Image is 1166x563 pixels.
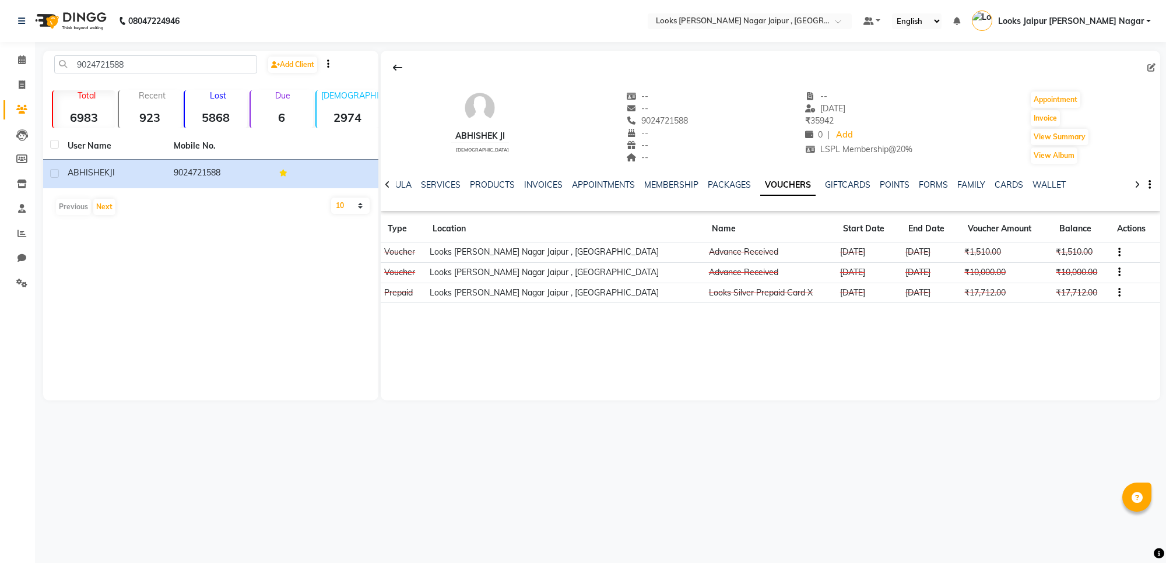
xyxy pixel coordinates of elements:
[251,110,313,125] strong: 6
[381,283,426,303] td: Prepaid
[456,147,509,153] span: [DEMOGRAPHIC_DATA]
[705,216,836,242] th: Name
[834,127,855,143] a: Add
[189,90,247,101] p: Lost
[961,283,1052,303] td: ₹17,712.00
[124,90,181,101] p: Recent
[1052,283,1110,303] td: ₹17,712.00
[1031,92,1080,108] button: Appointment
[880,180,909,190] a: POINTS
[919,180,948,190] a: FORMS
[901,262,960,283] td: [DATE]
[426,283,705,303] td: Looks [PERSON_NAME] Nagar Jaipur , [GEOGRAPHIC_DATA]
[119,110,181,125] strong: 923
[1032,180,1066,190] a: WALLET
[1052,216,1110,242] th: Balance
[426,262,705,283] td: Looks [PERSON_NAME] Nagar Jaipur , [GEOGRAPHIC_DATA]
[626,115,688,126] span: 9024721588
[321,90,379,101] p: [DEMOGRAPHIC_DATA]
[644,180,698,190] a: MEMBERSHIP
[1031,110,1060,126] button: Invoice
[836,242,901,263] td: [DATE]
[760,175,816,196] a: VOUCHERS
[626,91,648,101] span: --
[805,129,823,140] span: 0
[901,283,960,303] td: [DATE]
[253,90,313,101] p: Due
[805,115,834,126] span: 35942
[961,262,1052,283] td: ₹10,000.00
[1110,216,1160,242] th: Actions
[961,242,1052,263] td: ₹1,510.00
[972,10,992,31] img: Looks Jaipur Malviya Nagar
[30,5,110,37] img: logo
[805,103,845,114] span: [DATE]
[1031,129,1088,145] button: View Summary
[470,180,515,190] a: PRODUCTS
[626,152,648,163] span: --
[54,55,257,73] input: Search by Name/Mobile/Email/Code
[805,144,912,154] span: LSPL Membership@20%
[957,180,985,190] a: FAMILY
[705,242,836,263] td: Advance Received
[626,140,648,150] span: --
[805,115,810,126] span: ₹
[185,110,247,125] strong: 5868
[901,242,960,263] td: [DATE]
[572,180,635,190] a: APPOINTMENTS
[901,216,960,242] th: End Date
[53,110,115,125] strong: 6983
[381,242,426,263] td: Voucher
[626,103,648,114] span: --
[626,128,648,138] span: --
[421,180,461,190] a: SERVICES
[1117,516,1154,551] iframe: chat widget
[93,199,115,215] button: Next
[68,167,110,178] span: ABHISHEK
[705,262,836,283] td: Advance Received
[110,167,115,178] span: JI
[836,283,901,303] td: [DATE]
[1052,242,1110,263] td: ₹1,510.00
[705,283,836,303] td: Looks Silver Prepaid Card X
[381,216,426,242] th: Type
[836,262,901,283] td: [DATE]
[998,15,1144,27] span: Looks Jaipur [PERSON_NAME] Nagar
[825,180,870,190] a: GIFTCARDS
[836,216,901,242] th: Start Date
[58,90,115,101] p: Total
[167,133,273,160] th: Mobile No.
[426,216,705,242] th: Location
[385,57,410,79] div: Back to Client
[1031,147,1077,164] button: View Album
[524,180,563,190] a: INVOICES
[961,216,1052,242] th: Voucher Amount
[827,129,830,141] span: |
[167,160,273,188] td: 9024721588
[128,5,180,37] b: 08047224946
[708,180,751,190] a: PACKAGES
[61,133,167,160] th: User Name
[462,90,497,125] img: avatar
[381,262,426,283] td: Voucher
[1052,262,1110,283] td: ₹10,000.00
[317,110,379,125] strong: 2974
[995,180,1023,190] a: CARDS
[268,57,317,73] a: Add Client
[426,242,705,263] td: Looks [PERSON_NAME] Nagar Jaipur , [GEOGRAPHIC_DATA]
[451,130,509,142] div: ABHISHEK JI
[805,91,827,101] span: --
